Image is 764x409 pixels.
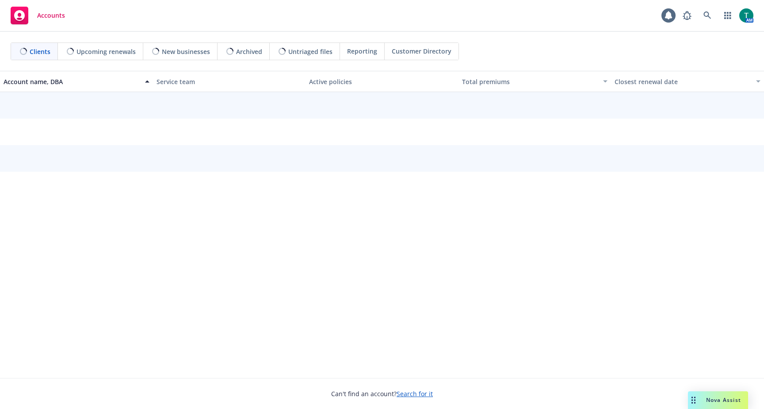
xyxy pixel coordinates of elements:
a: Search [699,7,716,24]
a: Accounts [7,3,69,28]
div: Service team [157,77,302,86]
a: Switch app [719,7,737,24]
button: Service team [153,71,306,92]
div: Account name, DBA [4,77,140,86]
span: Upcoming renewals [76,47,136,56]
span: Accounts [37,12,65,19]
div: Active policies [309,77,455,86]
span: Reporting [347,46,377,56]
span: Archived [236,47,262,56]
button: Active policies [306,71,458,92]
div: Closest renewal date [615,77,751,86]
span: New businesses [162,47,210,56]
span: Customer Directory [392,46,451,56]
img: photo [739,8,753,23]
button: Closest renewal date [611,71,764,92]
button: Total premiums [458,71,611,92]
span: Clients [30,47,50,56]
div: Drag to move [688,391,699,409]
button: Nova Assist [688,391,748,409]
a: Report a Bug [678,7,696,24]
span: Untriaged files [288,47,332,56]
span: Nova Assist [706,396,741,404]
span: Can't find an account? [331,389,433,398]
a: Search for it [397,390,433,398]
div: Total premiums [462,77,598,86]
